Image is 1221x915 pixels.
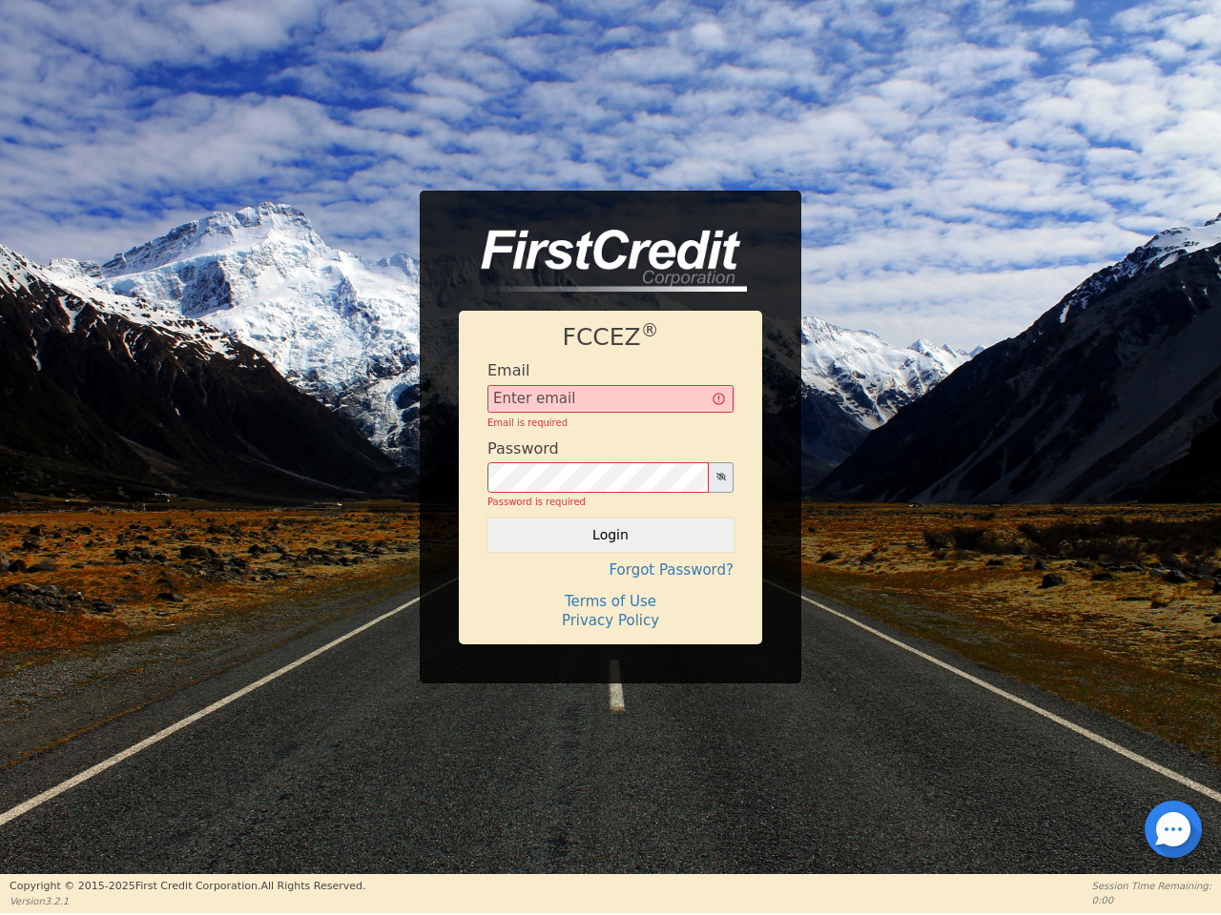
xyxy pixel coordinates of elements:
h4: Email [487,361,529,379]
span: All Rights Reserved. [260,880,365,892]
img: logo-CMu_cnol.png [459,230,747,293]
div: Email is required [487,416,734,430]
input: password [487,462,709,493]
h4: Terms of Use [487,593,734,610]
sup: ® [641,320,659,340]
h4: Privacy Policy [487,612,734,629]
p: Version 3.2.1 [10,894,365,908]
p: 0:00 [1092,893,1211,907]
p: Session Time Remaining: [1092,879,1211,893]
h4: Forgot Password? [487,561,734,579]
p: Copyright © 2015- 2025 First Credit Corporation. [10,879,365,895]
h1: FCCEZ [487,323,734,352]
button: Login [487,518,734,551]
div: Password is required [487,495,734,509]
h4: Password [487,439,559,457]
input: Enter email [487,385,734,414]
